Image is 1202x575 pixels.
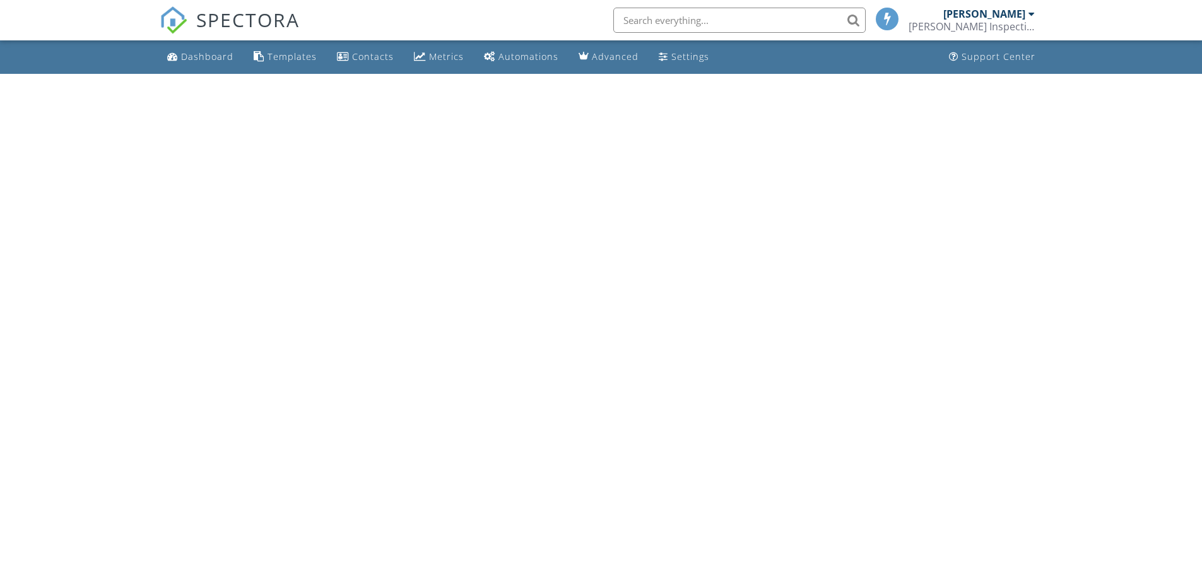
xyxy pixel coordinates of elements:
[574,45,644,69] a: Advanced
[196,6,300,33] span: SPECTORA
[671,50,709,62] div: Settings
[943,8,1025,20] div: [PERSON_NAME]
[592,50,639,62] div: Advanced
[332,45,399,69] a: Contacts
[498,50,558,62] div: Automations
[162,45,239,69] a: Dashboard
[352,50,394,62] div: Contacts
[160,6,187,34] img: The Best Home Inspection Software - Spectora
[160,17,300,44] a: SPECTORA
[409,45,469,69] a: Metrics
[944,45,1040,69] a: Support Center
[429,50,464,62] div: Metrics
[479,45,563,69] a: Automations (Basic)
[962,50,1035,62] div: Support Center
[909,20,1035,33] div: Presley-Barker Inspections LLC
[268,50,317,62] div: Templates
[249,45,322,69] a: Templates
[654,45,714,69] a: Settings
[181,50,233,62] div: Dashboard
[613,8,866,33] input: Search everything...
